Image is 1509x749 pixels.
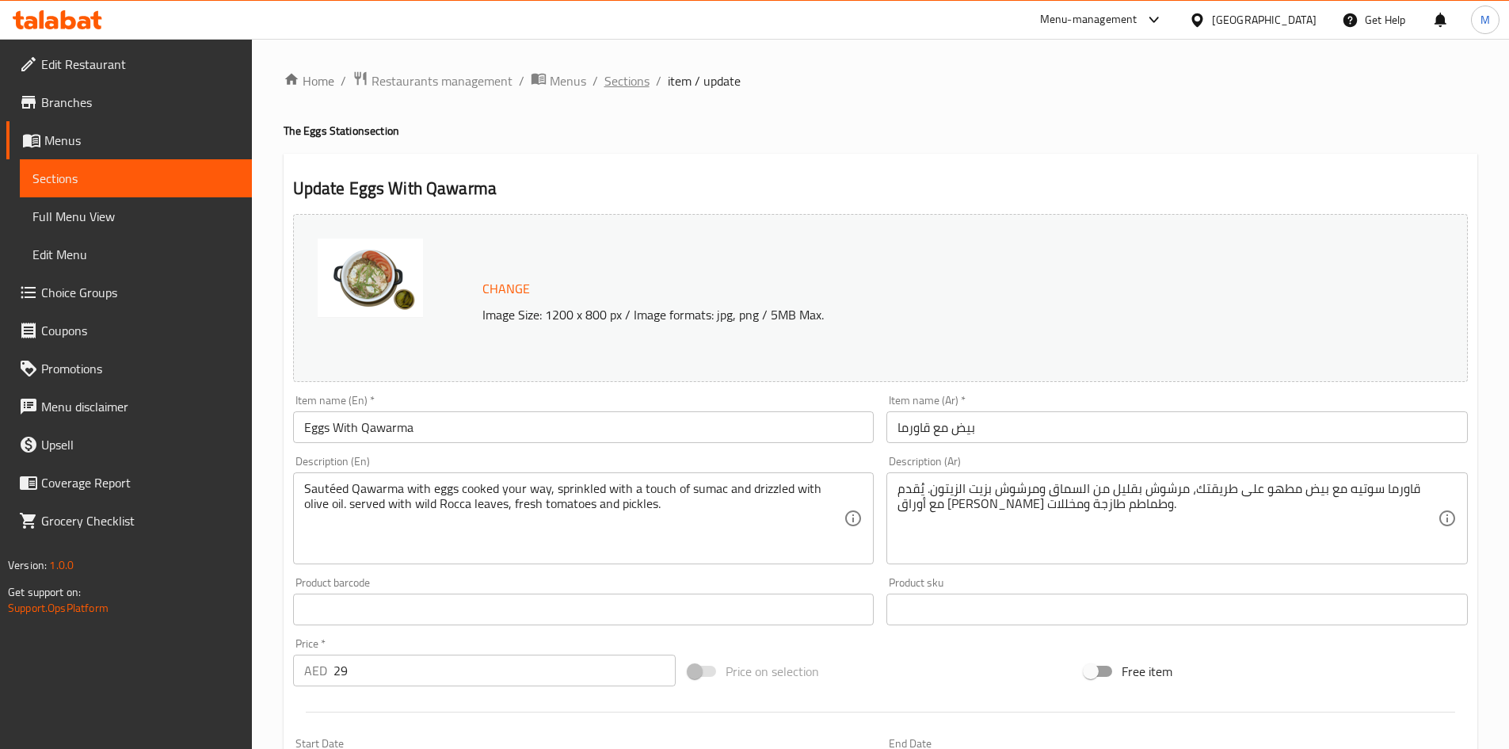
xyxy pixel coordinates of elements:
[897,481,1438,556] textarea: قاورما سوتيه مع بيض مطهو على طريقتك، مرشوش بقليل من السماق ومرشوش بزيت الزيتون. يُقدم مع أوراق [P...
[1040,10,1137,29] div: Menu-management
[6,311,252,350] a: Coupons
[41,511,239,530] span: Grocery Checklist
[341,71,346,90] li: /
[476,305,1320,324] p: Image Size: 1200 x 800 px / Image formats: jpg, png / 5MB Max.
[293,177,1468,201] h2: Update Eggs With Qawarma
[1122,662,1172,681] span: Free item
[284,71,334,90] a: Home
[1212,11,1317,29] div: [GEOGRAPHIC_DATA]
[476,273,536,305] button: Change
[32,207,239,226] span: Full Menu View
[8,555,47,575] span: Version:
[6,45,252,83] a: Edit Restaurant
[41,359,239,378] span: Promotions
[41,93,239,112] span: Branches
[6,350,252,388] a: Promotions
[8,598,109,618] a: Support.OpsPlatform
[6,426,252,464] a: Upsell
[44,131,239,150] span: Menus
[726,662,819,681] span: Price on selection
[8,582,81,602] span: Get support on:
[41,283,239,302] span: Choice Groups
[49,555,74,575] span: 1.0.0
[20,235,252,273] a: Edit Menu
[41,55,239,74] span: Edit Restaurant
[886,411,1468,443] input: Enter name Ar
[41,397,239,416] span: Menu disclaimer
[32,245,239,264] span: Edit Menu
[20,197,252,235] a: Full Menu View
[550,71,586,90] span: Menus
[1480,11,1490,29] span: M
[6,388,252,426] a: Menu disclaimer
[20,159,252,197] a: Sections
[668,71,741,90] span: item / update
[284,71,1477,91] nav: breadcrumb
[293,411,875,443] input: Enter name En
[41,321,239,340] span: Coupons
[32,169,239,188] span: Sections
[352,71,513,91] a: Restaurants management
[6,464,252,502] a: Coverage Report
[593,71,598,90] li: /
[6,121,252,159] a: Menus
[604,71,650,90] a: Sections
[284,123,1477,139] h4: The Eggs Station section
[293,594,875,625] input: Please enter product barcode
[482,277,530,300] span: Change
[6,83,252,121] a: Branches
[519,71,524,90] li: /
[41,435,239,454] span: Upsell
[886,594,1468,625] input: Please enter product sku
[304,661,327,680] p: AED
[333,655,676,686] input: Please enter price
[372,71,513,90] span: Restaurants management
[41,473,239,492] span: Coverage Report
[318,239,423,318] img: mmw_638932812501450585
[531,71,586,91] a: Menus
[6,502,252,540] a: Grocery Checklist
[6,273,252,311] a: Choice Groups
[656,71,661,90] li: /
[304,481,844,556] textarea: Sautéed Qawarma with eggs cooked your way, sprinkled with a touch of sumac and drizzled with oliv...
